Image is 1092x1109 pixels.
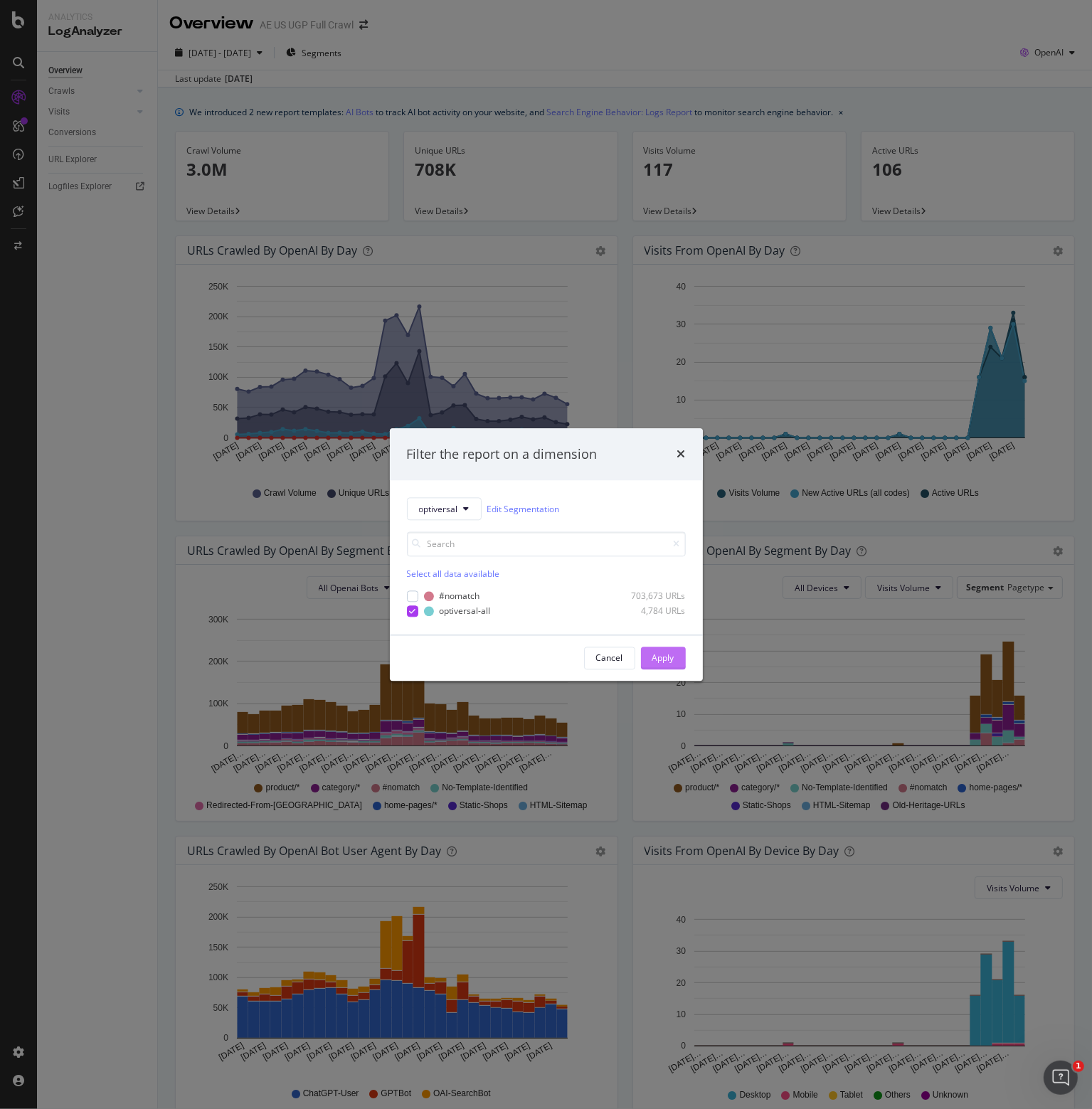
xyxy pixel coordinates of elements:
div: 4,784 URLs [616,605,686,617]
button: optiversal [407,498,482,521]
div: optiversal-all [440,605,491,617]
a: Edit Segmentation [487,502,560,516]
button: Apply [641,647,686,669]
div: 703,673 URLs [616,590,686,603]
div: Select all data available [407,568,686,580]
span: 1 [1073,1061,1084,1072]
button: Cancel [584,647,635,669]
div: Apply [652,652,674,664]
input: Search [407,532,686,557]
iframe: Intercom live chat [1044,1061,1078,1095]
div: times [677,445,686,464]
div: modal [390,428,703,681]
div: Cancel [596,652,623,664]
div: Filter the report on a dimension [407,445,598,464]
span: optiversal [419,503,458,515]
div: #nomatch [440,590,480,603]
